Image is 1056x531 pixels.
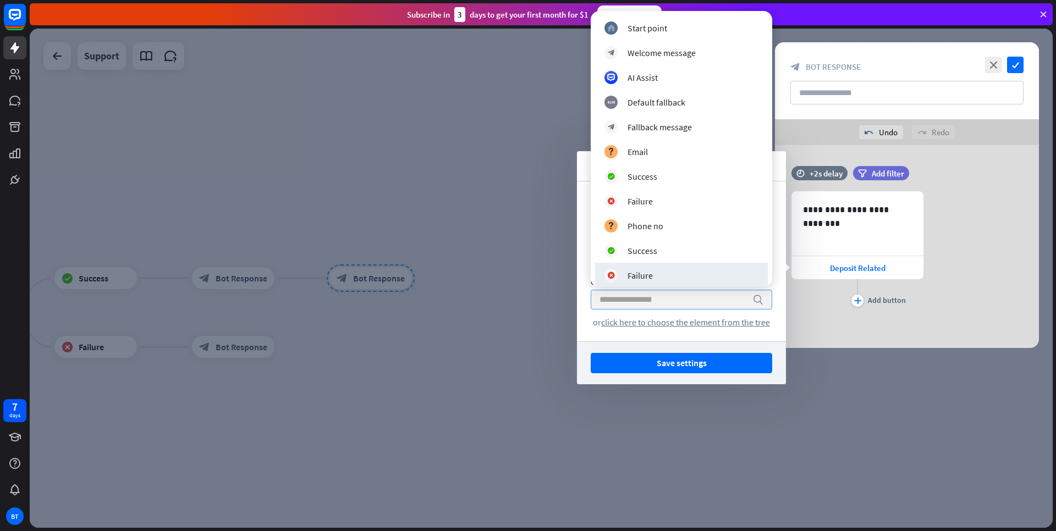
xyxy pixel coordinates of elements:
div: Phone no [628,220,663,231]
i: block_question [608,148,614,155]
i: redo [917,128,926,137]
button: Save settings [591,353,772,373]
i: block_fallback [608,98,615,106]
div: Add button [868,295,906,305]
div: Email [628,146,648,157]
div: Welcome message [628,47,696,58]
div: Failure [628,270,653,281]
div: Subscribe now [597,5,662,23]
i: check [1007,57,1024,73]
i: block_bot_response [608,49,615,56]
span: click here to choose the element from the tree [601,317,770,328]
div: 3 [454,7,465,22]
i: block_question [608,222,614,229]
i: filter [858,169,867,178]
div: +2s delay [810,168,843,179]
i: search [752,294,763,305]
i: plus [854,297,861,304]
div: Default fallback [628,97,685,108]
div: or [591,317,772,328]
i: block_success [607,173,615,180]
div: Start point [628,23,667,34]
div: days [9,412,20,419]
span: Deposit Related [830,263,886,273]
i: undo [865,128,873,137]
div: Go to [591,277,772,287]
div: BT [6,507,24,525]
span: Add filter [872,168,904,179]
div: Fallback message [628,121,692,132]
div: Redo [912,125,955,139]
a: 7 days [3,399,26,422]
i: block_bot_response [790,62,800,72]
div: AI Assist [628,72,658,83]
i: close [985,57,1002,73]
i: block_failure [607,197,615,204]
i: time [796,169,805,177]
i: block_failure [607,272,615,279]
div: Undo [859,125,903,139]
i: block_success [607,247,615,254]
span: Bot Response [806,62,861,72]
div: Success [628,245,657,256]
div: 7 [12,402,18,412]
i: block_bot_response [608,123,615,130]
div: Success [628,171,657,182]
i: home_2 [608,24,615,31]
div: Subscribe in days to get your first month for $1 [407,7,588,22]
button: Open LiveChat chat widget [9,4,42,37]
div: Failure [628,196,653,207]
